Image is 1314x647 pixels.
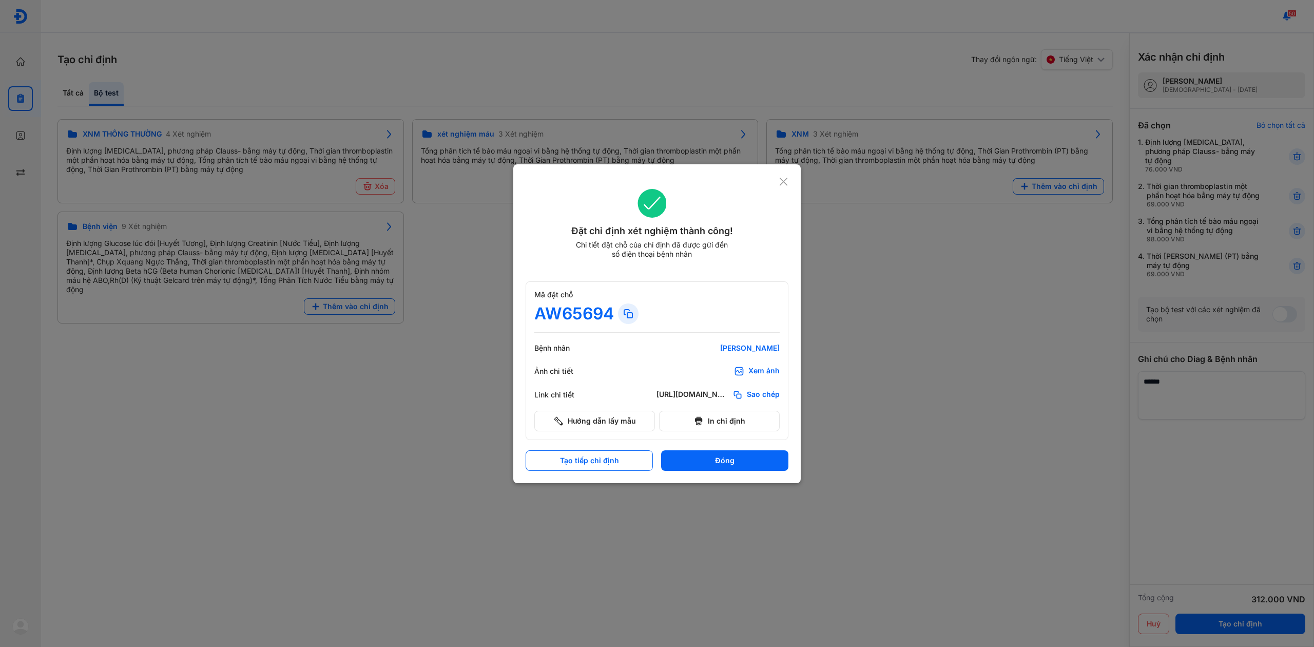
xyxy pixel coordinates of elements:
div: Link chi tiết [534,390,596,399]
div: Đặt chỉ định xét nghiệm thành công! [526,224,779,238]
div: AW65694 [534,303,614,324]
button: In chỉ định [659,411,780,431]
div: Mã đặt chỗ [534,290,780,299]
button: Đóng [661,450,788,471]
button: Tạo tiếp chỉ định [526,450,653,471]
div: Chi tiết đặt chỗ của chỉ định đã được gửi đến số điện thoại bệnh nhân [571,240,732,259]
div: [URL][DOMAIN_NAME] [656,390,728,400]
span: Sao chép [747,390,780,400]
div: Xem ảnh [748,366,780,376]
div: [PERSON_NAME] [656,344,780,353]
div: Bệnh nhân [534,344,596,353]
div: Ảnh chi tiết [534,367,596,376]
button: Hướng dẫn lấy mẫu [534,411,655,431]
